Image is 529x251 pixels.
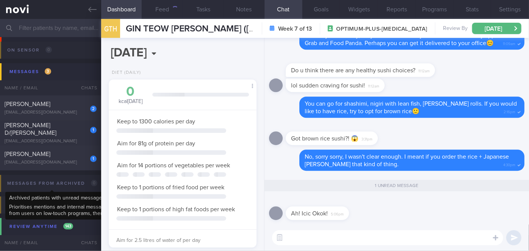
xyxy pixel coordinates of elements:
span: Do u think there are any healthy sushi choices? [291,67,415,73]
span: Aim for 81g of protein per day [117,140,195,147]
span: Got brown rice sushi?! 😱 [291,136,358,142]
div: 2 [90,106,97,112]
div: Chats [71,235,101,250]
span: Keep to 1300 calories per day [117,118,195,125]
span: 11:12am [418,67,430,74]
span: No, sorry sorry, I wasn't clear enough. I meant if you order the rice + Japanese [PERSON_NAME] th... [305,154,509,167]
div: Messages from Archived [5,178,99,189]
div: 1 [90,156,97,162]
span: Keep to 1 portions of high fat foods per week [117,206,235,212]
div: 0 [116,85,145,98]
div: 1 [90,127,97,133]
div: Diet (Daily) [109,70,141,76]
div: Review anytime [8,221,75,232]
div: GTH [99,14,122,44]
span: 0 [91,180,97,186]
div: [EMAIL_ADDRESS][DOMAIN_NAME] [5,160,97,165]
span: 3:31pm [362,135,372,142]
strong: Week 7 of 13 [279,25,312,33]
span: 3 [45,68,51,75]
div: Review this week [5,200,74,210]
span: GIN TEOW [PERSON_NAME] ([PERSON_NAME]) [126,24,320,33]
button: [DATE] [472,23,521,34]
span: Review By [443,25,468,32]
span: Keep to 1 portions of fried food per week [117,184,224,190]
span: Aim for 14 portions of vegetables per week [117,162,230,168]
span: OPTIMUM-PLUS-[MEDICAL_DATA] [336,25,427,33]
span: Ah! Icic Okok! [291,210,328,217]
span: 0 [66,201,72,208]
span: 5:06pm [331,210,344,217]
div: [EMAIL_ADDRESS][DOMAIN_NAME] [5,110,97,115]
div: [EMAIL_ADDRESS][DOMAIN_NAME] [5,139,97,144]
span: [PERSON_NAME] [5,151,50,157]
span: 11:12am [368,82,379,89]
div: Messages [8,67,53,77]
span: Aim for 2.5 litres of water of per day [116,238,200,243]
span: [PERSON_NAME] [5,101,50,107]
span: 2:16pm [504,108,515,115]
span: 11:09am [503,39,515,47]
div: Chats [71,80,101,95]
span: You can go for shashimi, nigiri with lean fish, [PERSON_NAME] rolls. If you would like to have ri... [305,101,517,114]
span: 4:30pm [503,161,515,168]
span: lol sudden craving for sushi! [291,83,365,89]
span: [PERSON_NAME] D/[PERSON_NAME] [5,122,56,136]
span: 0 [45,47,52,53]
span: 143 [63,223,73,229]
div: kcal [DATE] [116,85,145,105]
div: On sensor [5,45,54,55]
